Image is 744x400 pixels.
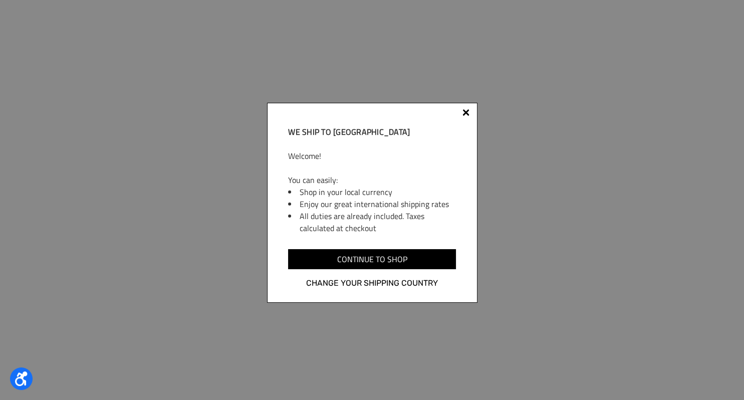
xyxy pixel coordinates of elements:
[288,174,455,186] p: You can easily:
[288,277,455,290] a: Change your shipping country
[300,186,455,198] li: Shop in your local currency
[162,41,216,51] span: Phone Number
[300,198,455,210] li: Enjoy our great international shipping rates
[300,210,455,234] li: All duties are already included. Taxes calculated at checkout
[288,249,455,269] input: Continue to shop
[288,150,455,162] p: Welcome!
[288,126,455,138] h2: We ship to [GEOGRAPHIC_DATA]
